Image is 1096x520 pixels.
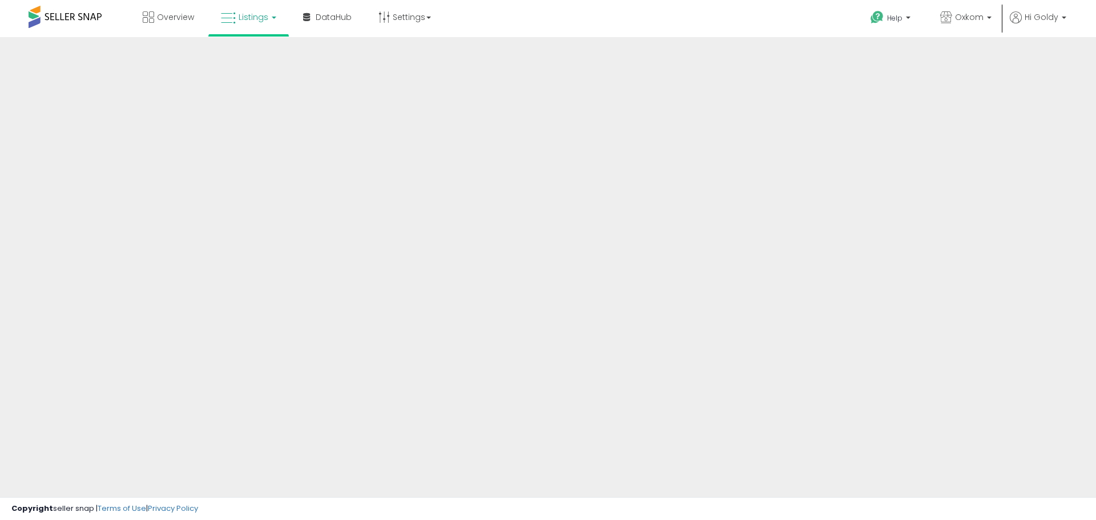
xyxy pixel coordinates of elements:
strong: Copyright [11,503,53,514]
i: Get Help [870,10,884,25]
span: Listings [239,11,268,23]
a: Terms of Use [98,503,146,514]
span: Oxkom [955,11,984,23]
span: Help [887,13,902,23]
span: Overview [157,11,194,23]
span: DataHub [316,11,352,23]
a: Privacy Policy [148,503,198,514]
span: Hi Goldy [1025,11,1058,23]
div: seller snap | | [11,503,198,514]
a: Hi Goldy [1010,11,1066,37]
a: Help [861,2,922,37]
